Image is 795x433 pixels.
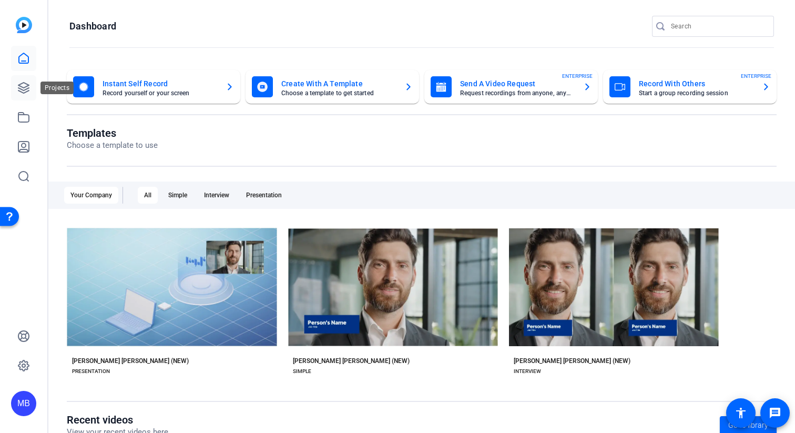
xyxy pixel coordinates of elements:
div: INTERVIEW [514,367,541,376]
div: All [138,187,158,204]
mat-card-subtitle: Start a group recording session [639,90,753,96]
mat-card-title: Create With A Template [281,77,396,90]
mat-card-subtitle: Record yourself or your screen [103,90,217,96]
div: Simple [162,187,193,204]
button: Send A Video RequestRequest recordings from anyone, anywhereENTERPRISE [424,70,598,104]
button: Record With OthersStart a group recording sessionENTERPRISE [603,70,777,104]
img: blue-gradient.svg [16,17,32,33]
input: Search [671,20,766,33]
div: Presentation [240,187,288,204]
div: [PERSON_NAME] [PERSON_NAME] (NEW) [72,357,189,365]
div: [PERSON_NAME] [PERSON_NAME] (NEW) [293,357,410,365]
mat-card-title: Instant Self Record [103,77,217,90]
mat-icon: accessibility [735,407,747,419]
span: ENTERPRISE [562,72,593,80]
h1: Dashboard [69,20,116,33]
span: ENTERPRISE [741,72,771,80]
mat-card-subtitle: Request recordings from anyone, anywhere [460,90,575,96]
p: Choose a template to use [67,139,158,152]
mat-card-title: Send A Video Request [460,77,575,90]
div: Projects [40,82,74,94]
mat-card-subtitle: Choose a template to get started [281,90,396,96]
div: SIMPLE [293,367,311,376]
div: Interview [198,187,236,204]
div: Your Company [64,187,118,204]
div: MB [11,391,36,416]
h1: Recent videos [67,414,168,426]
mat-icon: message [769,407,781,419]
div: PRESENTATION [72,367,110,376]
div: [PERSON_NAME] [PERSON_NAME] (NEW) [514,357,630,365]
button: Create With A TemplateChoose a template to get started [246,70,419,104]
button: Instant Self RecordRecord yourself or your screen [67,70,240,104]
mat-card-title: Record With Others [639,77,753,90]
h1: Templates [67,127,158,139]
